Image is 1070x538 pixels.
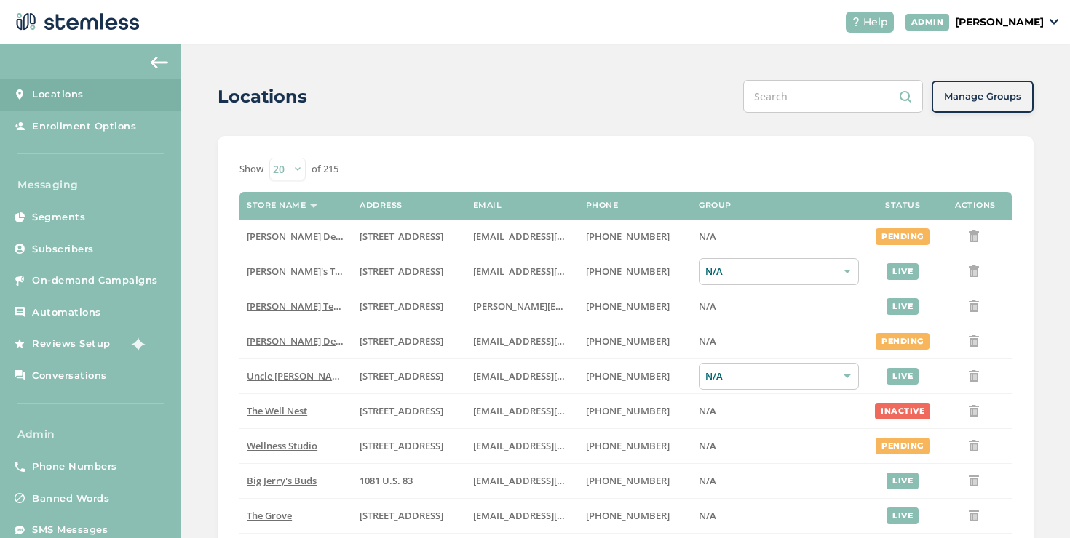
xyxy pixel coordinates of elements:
[32,459,117,474] span: Phone Numbers
[586,201,619,210] label: Phone
[473,440,571,452] label: vmrobins@gmail.com
[887,473,919,489] div: live
[247,230,345,243] label: Hazel Delivery
[247,404,307,417] span: The Well Nest
[586,335,684,348] label: (818) 561-0790
[360,230,458,243] label: 17523 Ventura Boulevard
[863,15,888,30] span: Help
[699,335,859,348] label: N/A
[32,210,85,225] span: Segments
[905,14,950,31] div: ADMIN
[699,201,732,210] label: Group
[247,509,292,522] span: The Grove
[32,119,136,134] span: Enrollment Options
[12,7,140,36] img: logo-dark-0685b13c.svg
[122,329,151,358] img: glitter-stars-b7820f95.gif
[312,162,338,177] label: of 215
[247,230,361,243] span: [PERSON_NAME] Delivery
[473,509,632,522] span: [EMAIL_ADDRESS][DOMAIN_NAME]
[699,475,859,487] label: N/A
[32,491,109,506] span: Banned Words
[885,201,920,210] label: Status
[586,370,684,382] label: (907) 330-7833
[586,474,670,487] span: [PHONE_NUMBER]
[932,81,1034,113] button: Manage Groups
[360,230,443,243] span: [STREET_ADDRESS]
[699,300,859,313] label: N/A
[473,510,571,522] label: dexter@thegroveca.com
[360,510,458,522] label: 8155 Center Street
[360,265,443,278] span: [STREET_ADDRESS]
[247,474,317,487] span: Big Jerry's Buds
[743,80,923,113] input: Search
[360,509,443,522] span: [STREET_ADDRESS]
[473,439,632,452] span: [EMAIL_ADDRESS][DOMAIN_NAME]
[887,298,919,315] div: live
[586,230,684,243] label: (818) 561-0790
[247,510,345,522] label: The Grove
[473,300,706,313] span: [PERSON_NAME][EMAIL_ADDRESS][DOMAIN_NAME]
[586,404,670,417] span: [PHONE_NUMBER]
[473,265,571,278] label: brianashen@gmail.com
[32,242,94,257] span: Subscribers
[586,265,684,278] label: (503) 804-9208
[360,369,443,382] span: [STREET_ADDRESS]
[473,201,502,210] label: Email
[247,439,317,452] span: Wellness Studio
[360,474,413,487] span: 1081 U.S. 83
[852,17,860,26] img: icon-help-white-03924b79.svg
[586,369,670,382] span: [PHONE_NUMBER]
[473,404,632,417] span: [EMAIL_ADDRESS][DOMAIN_NAME]
[360,440,458,452] label: 123 Main Street
[875,403,930,419] div: inactive
[32,337,111,351] span: Reviews Setup
[247,475,345,487] label: Big Jerry's Buds
[586,439,670,452] span: [PHONE_NUMBER]
[473,300,571,313] label: swapnil@stemless.co
[944,89,1021,104] span: Manage Groups
[360,265,458,278] label: 123 East Main Street
[247,370,345,382] label: Uncle Herb’s King Circle
[247,300,367,313] span: [PERSON_NAME] Test store
[247,405,345,417] label: The Well Nest
[247,335,345,348] label: Hazel Delivery 4
[699,405,859,417] label: N/A
[360,475,458,487] label: 1081 U.S. 83
[473,335,571,348] label: arman91488@gmail.com
[360,201,403,210] label: Address
[939,192,1012,220] th: Actions
[887,368,919,385] div: live
[997,468,1070,538] iframe: Chat Widget
[955,15,1044,30] p: [PERSON_NAME]
[473,265,632,278] span: [EMAIL_ADDRESS][DOMAIN_NAME]
[247,300,345,313] label: Swapnil Test store
[887,507,919,524] div: live
[586,334,670,348] span: [PHONE_NUMBER]
[699,230,859,243] label: N/A
[247,265,374,278] span: [PERSON_NAME]'s Test Store
[473,369,632,382] span: [EMAIL_ADDRESS][DOMAIN_NAME]
[876,333,930,350] div: pending
[360,439,443,452] span: [STREET_ADDRESS]
[699,258,859,285] div: N/A
[473,230,632,243] span: [EMAIL_ADDRESS][DOMAIN_NAME]
[360,300,443,313] span: [STREET_ADDRESS]
[247,369,405,382] span: Uncle [PERSON_NAME]’s King Circle
[360,335,458,348] label: 17523 Ventura Boulevard
[473,334,632,348] span: [EMAIL_ADDRESS][DOMAIN_NAME]
[32,273,158,288] span: On-demand Campaigns
[876,438,930,454] div: pending
[32,305,101,320] span: Automations
[586,405,684,417] label: (269) 929-8463
[247,201,306,210] label: Store name
[473,370,571,382] label: christian@uncleherbsak.com
[151,57,168,68] img: icon-arrow-back-accent-c549486e.svg
[586,300,684,313] label: (503) 332-4545
[32,369,107,383] span: Conversations
[360,300,458,313] label: 5241 Center Boulevard
[473,475,571,487] label: info@bigjerrysbuds.com
[247,265,345,278] label: Brian's Test Store
[699,363,859,390] div: N/A
[473,230,571,243] label: arman91488@gmail.com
